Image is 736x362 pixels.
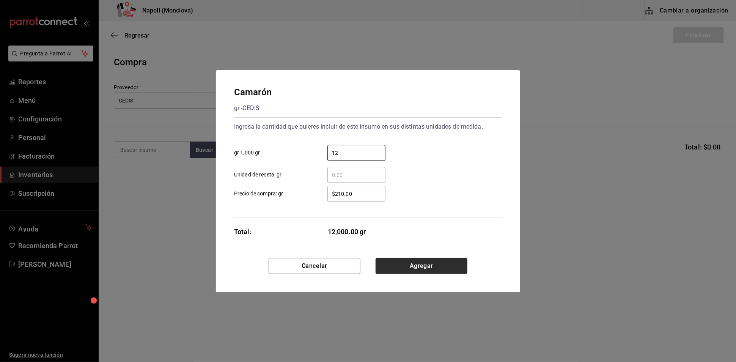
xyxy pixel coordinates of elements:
input: gr 1,000 gr [327,148,385,157]
input: Precio de compra: gr [327,189,385,198]
div: Total: [234,227,252,237]
button: Cancelar [269,258,360,274]
div: gr - CEDIS [234,102,272,114]
span: gr 1,000 gr [234,149,260,157]
span: Precio de compra: gr [234,190,283,198]
span: Unidad de receta: gr [234,171,282,179]
input: Unidad de receta: gr [327,170,385,179]
div: Ingresa la cantidad que quieres incluir de este insumo en sus distintas unidades de medida. [234,121,502,133]
span: 12,000.00 gr [328,227,386,237]
button: Agregar [376,258,467,274]
div: Camarón [234,85,272,99]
